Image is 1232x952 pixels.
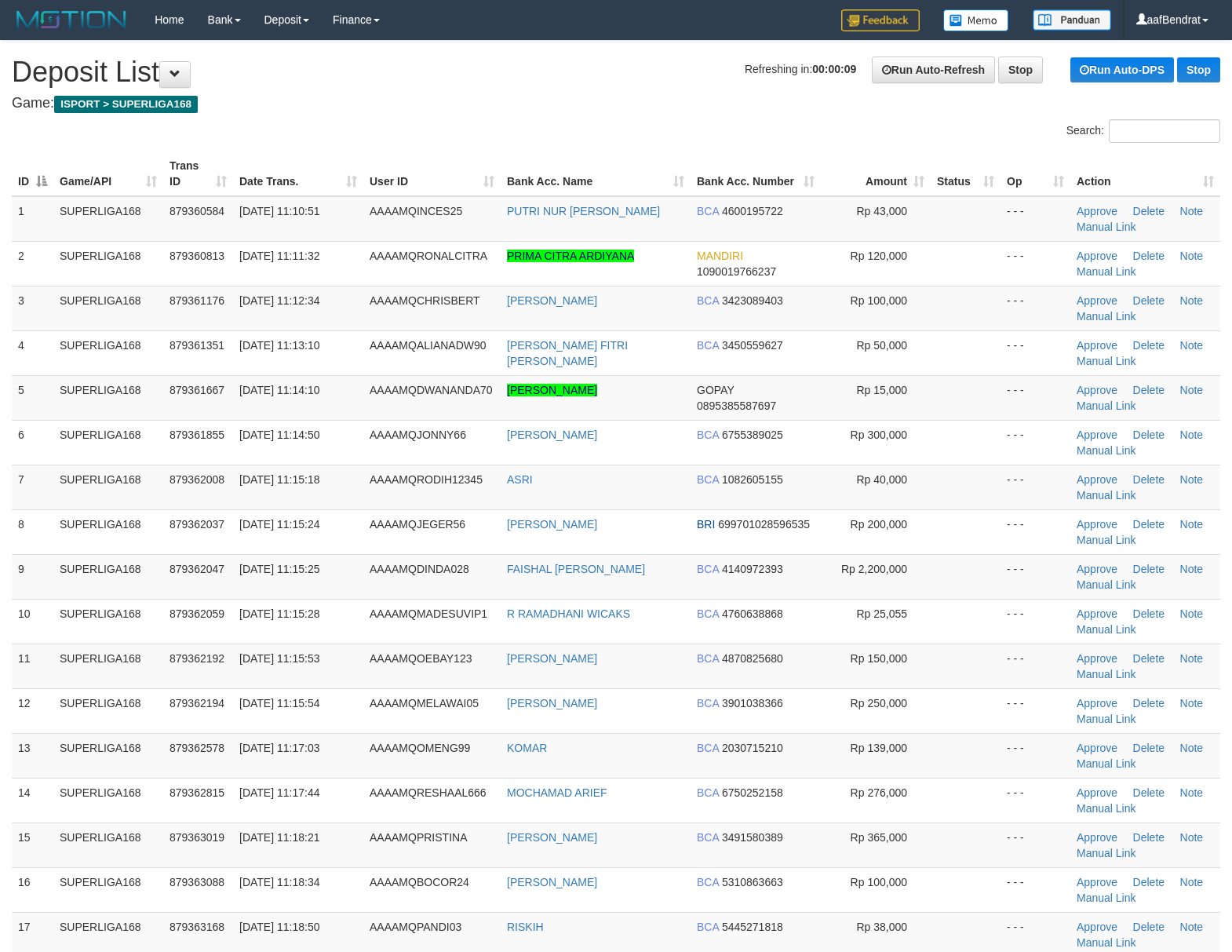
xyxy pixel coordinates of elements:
a: Manual Link [1077,310,1136,323]
td: 2 [12,241,53,286]
span: AAAAMQJONNY66 [370,429,466,441]
td: 9 [12,554,53,599]
span: [DATE] 11:18:50 [239,921,319,933]
span: [DATE] 11:13:10 [239,339,319,352]
td: - - - [1001,867,1070,912]
a: Run Auto-Refresh [872,57,995,83]
span: AAAAMQBOCOR24 [370,876,469,888]
td: - - - [1001,375,1070,420]
span: BCA [697,652,719,665]
a: Approve [1077,742,1117,754]
a: [PERSON_NAME] [507,876,597,888]
span: Rp 250,000 [851,697,907,709]
span: Rp 276,000 [851,786,907,799]
span: AAAAMQRESHAAL666 [370,786,487,799]
td: - - - [1001,196,1070,242]
a: Manual Link [1077,578,1136,591]
strong: 00:00:09 [812,63,856,75]
td: SUPERLIGA168 [53,330,163,375]
span: [DATE] 11:11:32 [239,250,319,262]
span: [DATE] 11:18:21 [239,831,319,844]
a: Delete [1133,294,1165,307]
span: 879363168 [169,921,224,933]
a: Manual Link [1077,399,1136,412]
a: Note [1180,518,1204,531]
a: Approve [1077,473,1117,486]
span: [DATE] 11:17:03 [239,742,319,754]
td: 12 [12,688,53,733]
th: Op: activate to sort column ascending [1001,151,1070,196]
span: Copy 3423089403 to clipboard [722,294,783,307]
a: Manual Link [1077,489,1136,502]
a: Note [1180,786,1204,799]
a: MOCHAMAD ARIEF [507,786,607,799]
span: AAAAMQCHRISBERT [370,294,480,307]
a: Approve [1077,921,1117,933]
td: 13 [12,733,53,778]
span: AAAAMQOEBAY123 [370,652,472,665]
a: Run Auto-DPS [1070,57,1174,82]
span: Copy 1082605155 to clipboard [722,473,783,486]
span: 879361855 [169,429,224,441]
a: Manual Link [1077,936,1136,949]
a: Approve [1077,518,1117,531]
a: Manual Link [1077,444,1136,457]
a: Manual Link [1077,221,1136,233]
td: - - - [1001,823,1070,867]
a: PUTRI NUR [PERSON_NAME] [507,205,660,217]
a: Manual Link [1077,668,1136,680]
a: [PERSON_NAME] [507,294,597,307]
span: Rp 15,000 [856,384,907,396]
a: FAISHAL [PERSON_NAME] [507,563,645,575]
span: 879360584 [169,205,224,217]
a: Approve [1077,876,1117,888]
th: Status: activate to sort column ascending [931,151,1001,196]
span: AAAAMQDWANANDA70 [370,384,493,396]
a: [PERSON_NAME] [507,831,597,844]
a: Approve [1077,563,1117,575]
a: Delete [1133,473,1165,486]
a: Note [1180,294,1204,307]
span: Rp 43,000 [856,205,907,217]
td: 14 [12,778,53,823]
span: 879362192 [169,652,224,665]
h4: Game: [12,96,1220,111]
a: Approve [1077,384,1117,396]
a: KOMAR [507,742,547,754]
td: 16 [12,867,53,912]
a: Delete [1133,205,1165,217]
span: Copy 3450559627 to clipboard [722,339,783,352]
span: 879362815 [169,786,224,799]
span: BCA [697,294,719,307]
td: SUPERLIGA168 [53,420,163,465]
a: Delete [1133,786,1165,799]
td: SUPERLIGA168 [53,688,163,733]
span: 879362059 [169,607,224,620]
td: 7 [12,465,53,509]
span: AAAAMQDINDA028 [370,563,469,575]
a: Manual Link [1077,355,1136,367]
th: Date Trans.: activate to sort column ascending [233,151,363,196]
span: AAAAMQRODIH12345 [370,473,483,486]
span: AAAAMQRONALCITRA [370,250,487,262]
span: BCA [697,786,719,799]
span: BCA [697,607,719,620]
a: Manual Link [1077,802,1136,815]
span: [DATE] 11:14:50 [239,429,319,441]
span: AAAAMQINCES25 [370,205,462,217]
a: R RAMADHANI WICAKS [507,607,630,620]
a: PRIMA CITRA ARDIYANA [507,250,634,262]
td: SUPERLIGA168 [53,599,163,644]
span: 879362008 [169,473,224,486]
a: Approve [1077,250,1117,262]
td: SUPERLIGA168 [53,509,163,554]
a: Approve [1077,607,1117,620]
td: SUPERLIGA168 [53,241,163,286]
th: ID: activate to sort column descending [12,151,53,196]
a: [PERSON_NAME] [507,697,597,709]
a: Note [1180,429,1204,441]
th: Game/API: activate to sort column ascending [53,151,163,196]
td: - - - [1001,599,1070,644]
span: AAAAMQOMENG99 [370,742,470,754]
a: Manual Link [1077,892,1136,904]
